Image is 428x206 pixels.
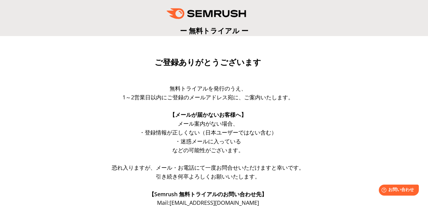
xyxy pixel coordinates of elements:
[156,173,260,180] span: 引き続き何卒よろしくお願いいたします。
[149,190,267,198] span: 【Semrush 無料トライアルのお問い合わせ先】
[155,58,261,67] span: ご登録ありがとうございます
[178,120,238,127] span: メール案内がない場合、
[180,26,248,35] span: ー 無料トライアル ー
[170,85,247,92] span: 無料トライアルを発行のうえ、
[112,164,304,171] span: 恐れ入りますが、メール・お電話にて一度お問合せいただけますと幸いです。
[175,138,241,145] span: ・迷惑メールに入っている
[139,129,277,136] span: ・登録情報が正しくない（日本ユーザーではない含む）
[170,111,247,118] span: 【メールが届かないお客様へ】
[172,146,244,154] span: などの可能性がございます。
[123,94,294,101] span: 1～2営業日以内にご登録のメールアドレス宛に、ご案内いたします。
[374,182,421,199] iframe: Help widget launcher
